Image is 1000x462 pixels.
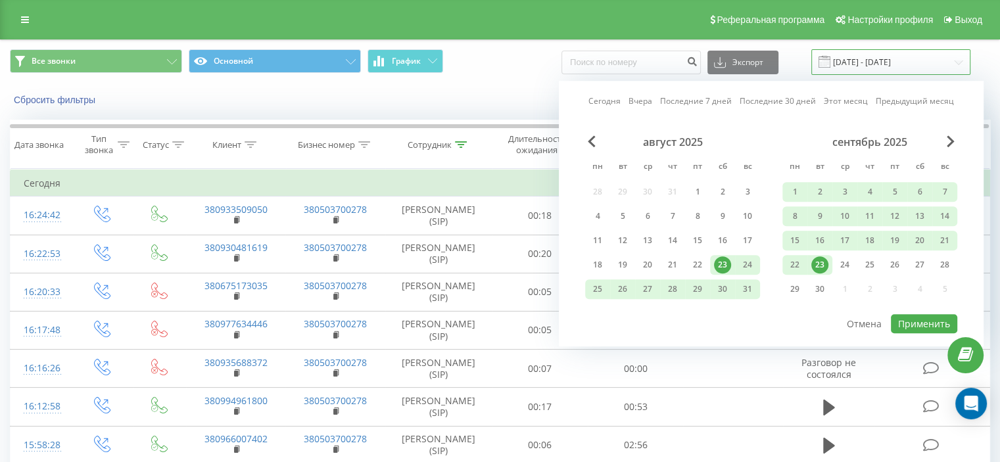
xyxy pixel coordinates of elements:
[638,158,657,177] abbr: среда
[83,133,114,156] div: Тип звонка
[492,235,588,273] td: 00:20
[886,256,903,273] div: 26
[304,279,367,292] a: 380503700278
[840,314,889,333] button: Отмена
[911,256,928,273] div: 27
[614,232,631,249] div: 12
[24,356,59,381] div: 16:16:26
[836,183,853,200] div: 3
[385,311,492,349] td: [PERSON_NAME] (SIP)
[738,158,757,177] abbr: воскресенье
[24,432,59,458] div: 15:58:28
[685,206,710,226] div: пт 8 авг. 2025 г.
[739,232,756,249] div: 17
[588,135,596,147] span: Previous Month
[886,208,903,225] div: 12
[629,95,652,108] a: Вчера
[807,206,832,226] div: вт 9 сент. 2025 г.
[876,95,954,108] a: Предыдущий месяц
[589,281,606,298] div: 25
[639,208,656,225] div: 6
[710,206,735,226] div: сб 9 авг. 2025 г.
[11,170,990,196] td: Сегодня
[886,183,903,200] div: 5
[740,95,816,108] a: Последние 30 дней
[911,208,928,225] div: 13
[885,158,905,177] abbr: пятница
[10,49,182,73] button: Все звонки
[811,208,828,225] div: 9
[685,231,710,250] div: пт 15 авг. 2025 г.
[588,350,683,388] td: 00:00
[714,281,731,298] div: 30
[786,256,803,273] div: 22
[811,183,828,200] div: 2
[932,182,957,202] div: вс 7 сент. 2025 г.
[782,206,807,226] div: пн 8 сент. 2025 г.
[911,183,928,200] div: 6
[610,279,635,299] div: вт 26 авг. 2025 г.
[635,279,660,299] div: ср 27 авг. 2025 г.
[739,183,756,200] div: 3
[204,432,268,445] a: 380966007402
[204,241,268,254] a: 380930481619
[304,317,367,330] a: 380503700278
[189,49,361,73] button: Основной
[639,281,656,298] div: 27
[882,182,907,202] div: пт 5 сент. 2025 г.
[811,281,828,298] div: 30
[832,255,857,275] div: ср 24 сент. 2025 г.
[907,255,932,275] div: сб 27 сент. 2025 г.
[689,232,706,249] div: 15
[304,203,367,216] a: 380503700278
[935,158,955,177] abbr: воскресенье
[613,158,632,177] abbr: вторник
[588,158,607,177] abbr: понедельник
[785,158,805,177] abbr: понедельник
[947,135,955,147] span: Next Month
[857,231,882,250] div: чт 18 сент. 2025 г.
[782,255,807,275] div: пн 22 сент. 2025 г.
[561,51,701,74] input: Поиск по номеру
[204,317,268,330] a: 380977634446
[882,231,907,250] div: пт 19 сент. 2025 г.
[392,57,421,66] span: График
[664,232,681,249] div: 14
[689,208,706,225] div: 8
[857,182,882,202] div: чт 4 сент. 2025 г.
[689,281,706,298] div: 29
[910,158,930,177] abbr: суббота
[24,202,59,228] div: 16:24:42
[735,231,760,250] div: вс 17 авг. 2025 г.
[24,279,59,305] div: 16:20:33
[304,432,367,445] a: 380503700278
[907,206,932,226] div: сб 13 сент. 2025 г.
[204,356,268,369] a: 380935688372
[713,158,732,177] abbr: суббота
[955,14,982,25] span: Выход
[585,231,610,250] div: пн 11 авг. 2025 г.
[710,255,735,275] div: сб 23 авг. 2025 г.
[707,51,778,74] button: Экспорт
[385,196,492,235] td: [PERSON_NAME] (SIP)
[24,241,59,267] div: 16:22:53
[786,232,803,249] div: 15
[304,356,367,369] a: 380503700278
[857,255,882,275] div: чт 25 сент. 2025 г.
[589,256,606,273] div: 18
[786,208,803,225] div: 8
[739,256,756,273] div: 24
[907,182,932,202] div: сб 6 сент. 2025 г.
[807,279,832,299] div: вт 30 сент. 2025 г.
[739,208,756,225] div: 10
[714,232,731,249] div: 16
[735,279,760,299] div: вс 31 авг. 2025 г.
[710,182,735,202] div: сб 2 авг. 2025 г.
[585,279,610,299] div: пн 25 авг. 2025 г.
[860,158,880,177] abbr: четверг
[664,256,681,273] div: 21
[639,232,656,249] div: 13
[907,231,932,250] div: сб 20 сент. 2025 г.
[832,206,857,226] div: ср 10 сент. 2025 г.
[932,231,957,250] div: вс 21 сент. 2025 г.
